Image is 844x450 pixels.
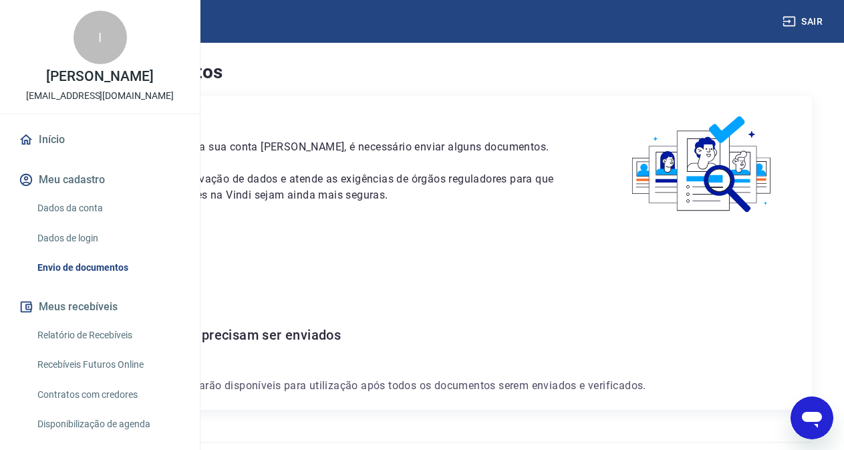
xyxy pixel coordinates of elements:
a: Início [16,125,184,154]
a: Recebíveis Futuros Online [32,351,184,378]
p: Este envio serve como comprovação de dados e atende as exigências de órgãos reguladores para que ... [48,171,577,203]
button: Meus recebíveis [16,292,184,322]
a: Disponibilização de agenda [32,411,184,438]
p: CNPJ 44.352.589/0001-62 [48,271,796,287]
button: Sair [780,9,828,34]
button: Meu cadastro [16,165,184,195]
p: Para utilizar alguns recursos da sua conta [PERSON_NAME], é necessário enviar alguns documentos. [48,139,577,155]
a: Relatório de Recebíveis [32,322,184,349]
p: [EMAIL_ADDRESS][DOMAIN_NAME] [26,89,174,103]
h6: Não há documentos que precisam ser enviados [48,324,796,346]
p: [PERSON_NAME] [48,249,796,265]
a: Dados da conta [32,195,184,222]
iframe: Botão para abrir a janela de mensagens, conversa em andamento [791,397,833,439]
p: [PERSON_NAME] [46,70,153,84]
a: Contratos com credores [32,381,184,409]
img: waiting_documents.41d9841a9773e5fdf392cede4d13b617.svg [609,112,796,217]
a: Dados de login [32,225,184,252]
h4: Envio de documentos [32,59,812,86]
a: Envio de documentos [32,254,184,282]
div: I [74,11,127,64]
p: Os recursos da conta Vindi estarão disponíveis para utilização após todos os documentos serem env... [48,378,796,394]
